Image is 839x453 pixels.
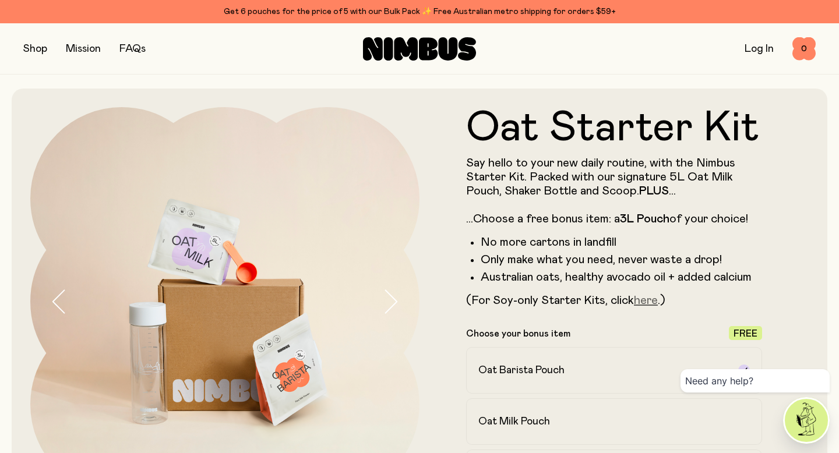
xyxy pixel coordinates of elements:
p: Choose your bonus item [466,328,570,339]
p: Say hello to your new daily routine, with the Nimbus Starter Kit. Packed with our signature 5L Oa... [466,156,762,226]
strong: 3L [620,213,634,225]
div: Need any help? [681,369,830,392]
div: Get 6 pouches for the price of 5 with our Bulk Pack ✨ Free Australian metro shipping for orders $59+ [23,5,816,19]
li: Australian oats, healthy avocado oil + added calcium [481,270,762,284]
button: 0 [792,37,816,61]
a: Log In [745,44,774,54]
h2: Oat Barista Pouch [478,363,565,377]
h1: Oat Starter Kit [466,107,762,149]
li: Only make what you need, never waste a drop! [481,253,762,267]
a: here [634,295,658,306]
strong: Pouch [637,213,669,225]
h2: Oat Milk Pouch [478,415,550,429]
span: Free [734,329,757,338]
p: (For Soy-only Starter Kits, click .) [466,293,762,307]
li: No more cartons in landfill [481,235,762,249]
strong: PLUS [639,185,669,197]
img: agent [785,399,828,442]
a: Mission [66,44,101,54]
a: FAQs [119,44,146,54]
